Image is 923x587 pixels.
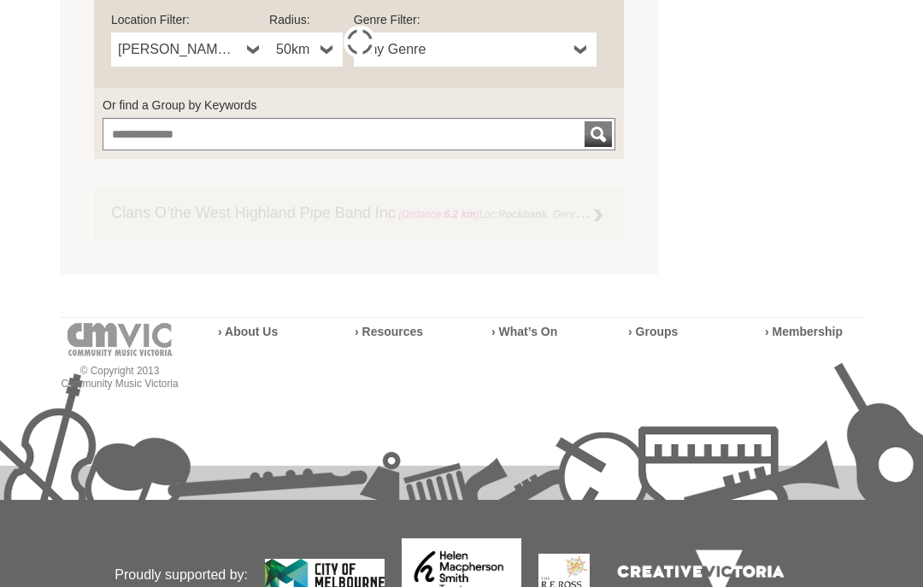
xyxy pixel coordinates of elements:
[269,32,343,67] a: 50km
[491,325,557,338] a: › What’s On
[354,32,597,67] a: Any Genre
[396,204,637,221] span: Loc: , Genre: ,
[269,11,343,28] label: Radius:
[111,11,269,28] label: Location Filter:
[103,97,615,114] label: Or find a Group by Keywords
[355,325,423,338] a: › Resources
[444,208,476,220] strong: 6.2 km
[354,11,597,28] label: Genre Filter:
[60,365,179,390] p: © Copyright 2013 Community Music Victoria
[68,323,173,356] img: cmvic-logo-footer.png
[118,39,240,60] span: [PERSON_NAME][GEOGRAPHIC_DATA]
[276,39,314,60] span: 50km
[398,208,479,220] span: (Distance: )
[361,39,567,60] span: Any Genre
[498,208,547,220] strong: Rockbank
[765,325,843,338] a: › Membership
[94,187,624,240] a: Clans O’the West Highland Pipe Band Inc (Distance:6.2 km)Loc:Rockbank, Genre:Band Pipe,
[628,325,678,338] a: › Groups
[218,325,278,338] a: › About Us
[111,32,269,67] a: [PERSON_NAME][GEOGRAPHIC_DATA]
